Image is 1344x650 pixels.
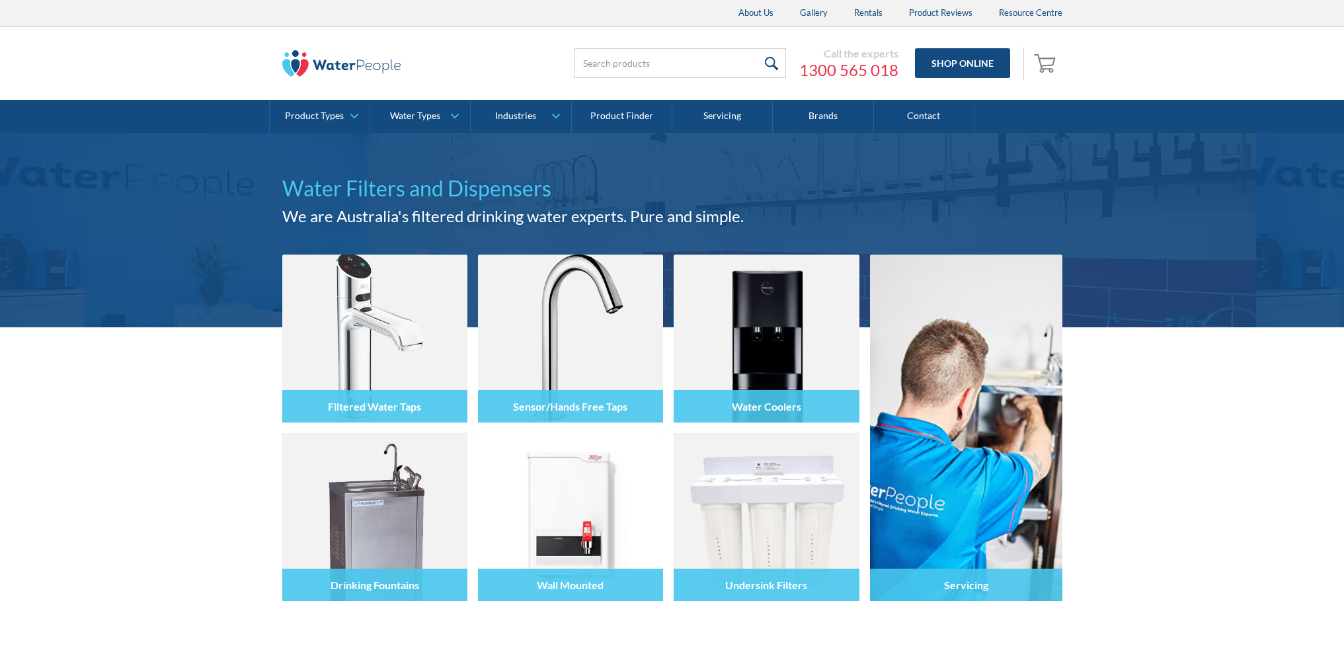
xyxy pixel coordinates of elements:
[725,579,807,591] h4: Undersink Filters
[495,110,536,122] div: Industries
[537,579,604,591] h4: Wall Mounted
[390,110,440,122] div: Water Types
[270,100,370,133] a: Product Types
[331,579,419,591] h4: Drinking Fountains
[874,100,974,133] a: Contact
[370,100,470,133] a: Water Types
[572,100,672,133] a: Product Finder
[870,255,1062,601] a: Servicing
[285,110,344,122] div: Product Types
[1031,48,1062,79] a: Open empty cart
[478,433,663,601] img: Wall Mounted
[513,400,627,413] h4: Sensor/Hands Free Taps
[282,255,467,423] img: Filtered Water Taps
[574,48,786,78] input: Search products
[732,400,801,413] h4: Water Coolers
[471,100,571,133] a: Industries
[773,100,873,133] a: Brands
[674,433,859,601] img: Undersink Filters
[478,255,663,423] img: Sensor/Hands Free Taps
[915,48,1010,78] a: Shop Online
[944,579,988,591] h4: Servicing
[282,50,401,77] img: The Water People
[282,433,467,601] img: Drinking Fountains
[328,400,421,413] h4: Filtered Water Taps
[799,47,898,60] div: Call the experts
[799,60,898,80] a: 1300 565 018
[1034,52,1059,73] img: shopping cart
[672,100,773,133] a: Servicing
[674,255,859,423] img: Water Coolers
